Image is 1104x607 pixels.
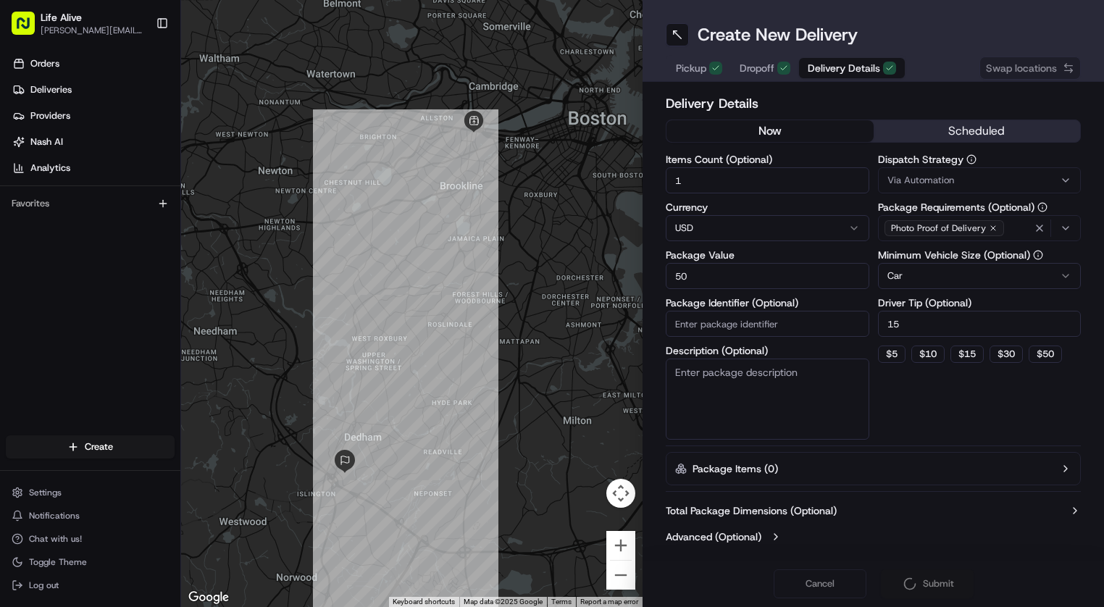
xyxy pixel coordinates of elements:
[666,263,869,289] input: Enter package value
[878,215,1082,241] button: Photo Proof of Delivery
[122,325,134,337] div: 💻
[38,93,239,109] input: Clear
[246,143,264,160] button: Start new chat
[45,264,192,275] span: [PERSON_NAME] [PERSON_NAME]
[6,130,180,154] a: Nash AI
[1037,202,1047,212] button: Package Requirements (Optional)
[29,556,87,568] span: Toggle Theme
[14,188,93,200] div: Past conversations
[29,579,59,591] span: Log out
[6,529,175,549] button: Chat with us!
[29,487,62,498] span: Settings
[6,104,180,127] a: Providers
[41,25,144,36] button: [PERSON_NAME][EMAIL_ADDRESS][DOMAIN_NAME]
[14,250,38,273] img: Joana Marie Avellanoza
[122,225,127,236] span: •
[185,588,233,607] img: Google
[666,311,869,337] input: Enter package identifier
[1029,346,1062,363] button: $50
[9,318,117,344] a: 📗Knowledge Base
[6,506,175,526] button: Notifications
[117,318,238,344] a: 💻API Documentation
[666,503,1081,518] button: Total Package Dimensions (Optional)
[580,598,638,606] a: Report a map error
[14,325,26,337] div: 📗
[698,23,858,46] h1: Create New Delivery
[30,162,70,175] span: Analytics
[990,346,1023,363] button: $30
[6,78,180,101] a: Deliveries
[874,120,1081,142] button: scheduled
[6,156,180,180] a: Analytics
[606,479,635,508] button: Map camera controls
[144,359,175,370] span: Pylon
[6,435,175,459] button: Create
[878,167,1082,193] button: Via Automation
[878,250,1082,260] label: Minimum Vehicle Size (Optional)
[666,452,1081,485] button: Package Items (0)
[666,503,837,518] label: Total Package Dimensions (Optional)
[666,93,1081,114] h2: Delivery Details
[6,575,175,595] button: Log out
[65,138,238,153] div: Start new chat
[102,359,175,370] a: Powered byPylon
[195,264,200,275] span: •
[666,202,869,212] label: Currency
[225,185,264,203] button: See all
[14,211,38,234] img: Klarizel Pensader
[29,324,111,338] span: Knowledge Base
[740,61,774,75] span: Dropoff
[45,225,120,236] span: Klarizel Pensader
[666,250,869,260] label: Package Value
[30,57,59,70] span: Orders
[6,192,175,215] div: Favorites
[85,440,113,453] span: Create
[29,533,82,545] span: Chat with us!
[693,461,778,476] label: Package Items ( 0 )
[6,6,150,41] button: Life Alive[PERSON_NAME][EMAIL_ADDRESS][DOMAIN_NAME]
[878,202,1082,212] label: Package Requirements (Optional)
[130,225,160,236] span: [DATE]
[6,552,175,572] button: Toggle Theme
[878,154,1082,164] label: Dispatch Strategy
[911,346,945,363] button: $10
[878,298,1082,308] label: Driver Tip (Optional)
[464,598,543,606] span: Map data ©2025 Google
[30,109,70,122] span: Providers
[29,225,41,237] img: 1736555255976-a54dd68f-1ca7-489b-9aae-adbdc363a1c4
[887,174,954,187] span: Via Automation
[6,52,180,75] a: Orders
[137,324,233,338] span: API Documentation
[30,83,72,96] span: Deliveries
[65,153,199,164] div: We're available if you need us!
[950,346,984,363] button: $15
[29,510,80,522] span: Notifications
[666,120,874,142] button: now
[606,561,635,590] button: Zoom out
[185,588,233,607] a: Open this area in Google Maps (opens a new window)
[666,529,1081,544] button: Advanced (Optional)
[41,10,82,25] button: Life Alive
[14,138,41,164] img: 1736555255976-a54dd68f-1ca7-489b-9aae-adbdc363a1c4
[808,61,880,75] span: Delivery Details
[14,14,43,43] img: Nash
[666,346,869,356] label: Description (Optional)
[666,154,869,164] label: Items Count (Optional)
[29,264,41,276] img: 1736555255976-a54dd68f-1ca7-489b-9aae-adbdc363a1c4
[966,154,977,164] button: Dispatch Strategy
[6,482,175,503] button: Settings
[30,138,57,164] img: 4920774857489_3d7f54699973ba98c624_72.jpg
[666,298,869,308] label: Package Identifier (Optional)
[1033,250,1043,260] button: Minimum Vehicle Size (Optional)
[878,346,906,363] button: $5
[203,264,233,275] span: [DATE]
[14,58,264,81] p: Welcome 👋
[551,598,572,606] a: Terms
[666,167,869,193] input: Enter number of items
[30,135,63,148] span: Nash AI
[393,597,455,607] button: Keyboard shortcuts
[878,311,1082,337] input: Enter driver tip amount
[676,61,706,75] span: Pickup
[606,531,635,560] button: Zoom in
